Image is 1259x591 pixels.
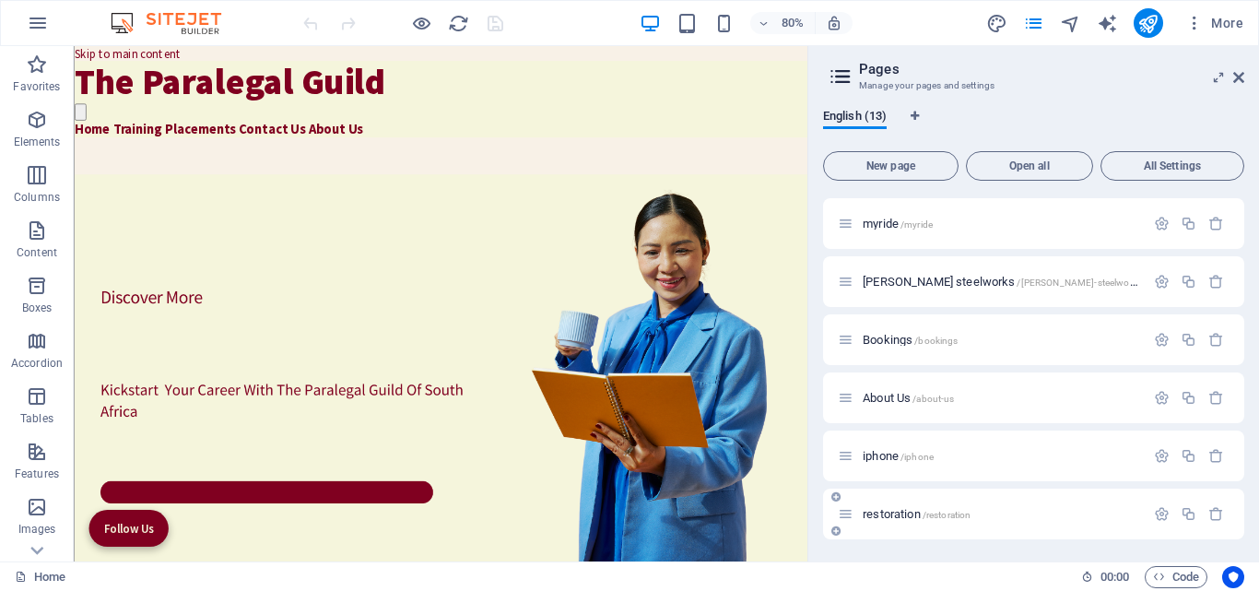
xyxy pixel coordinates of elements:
span: Code [1153,566,1199,588]
i: Reload page [448,13,469,34]
button: All Settings [1100,151,1244,181]
div: Settings [1154,216,1170,231]
p: Features [15,467,59,481]
i: On resize automatically adjust zoom level to fit chosen device. [826,15,842,31]
p: Images [18,522,56,537]
p: Columns [14,190,60,205]
button: navigator [1060,12,1082,34]
div: Settings [1154,274,1170,290]
span: /iphone [900,452,934,462]
p: Elements [14,135,61,149]
div: iphone/iphone [857,450,1145,462]
span: More [1185,14,1243,32]
h6: Session time [1081,566,1130,588]
span: English (13) [823,105,887,131]
div: Bookings/bookings [857,334,1145,346]
div: Settings [1154,390,1170,406]
span: Click to open page [863,217,933,230]
button: publish [1134,8,1163,38]
i: AI Writer [1097,13,1118,34]
button: Open all [966,151,1093,181]
button: design [986,12,1008,34]
div: myride/myride [857,218,1145,230]
h6: 80% [778,12,807,34]
p: Boxes [22,301,53,315]
p: Content [17,245,57,260]
i: Design (Ctrl+Alt+Y) [986,13,1007,34]
p: Favorites [13,79,60,94]
span: Click to open page [863,391,954,405]
span: /about-us [912,394,954,404]
span: /restoration [923,510,971,520]
img: Editor Logo [106,12,244,34]
button: pages [1023,12,1045,34]
div: Settings [1154,332,1170,348]
div: Remove [1208,390,1224,406]
div: Remove [1208,332,1224,348]
i: Navigator [1060,13,1081,34]
div: Remove [1208,216,1224,231]
div: Language Tabs [823,109,1244,144]
i: Pages (Ctrl+Alt+S) [1023,13,1044,34]
button: Click here to leave preview mode and continue editing [410,12,432,34]
span: : [1113,570,1116,584]
h3: Manage your pages and settings [859,77,1207,94]
div: Remove [1208,448,1224,464]
span: /myride [900,219,933,230]
span: All Settings [1109,160,1236,171]
span: Open all [974,160,1085,171]
div: Duplicate [1181,448,1196,464]
span: /[PERSON_NAME]-steelworks [1017,278,1141,288]
div: Settings [1154,448,1170,464]
p: Tables [20,411,53,426]
button: text_generator [1097,12,1119,34]
button: 80% [750,12,816,34]
div: Remove [1208,274,1224,290]
div: Duplicate [1181,506,1196,522]
div: Remove [1208,506,1224,522]
div: restoration/restoration [857,508,1145,520]
div: Duplicate [1181,216,1196,231]
button: Usercentrics [1222,566,1244,588]
span: New page [831,160,950,171]
span: 00 00 [1100,566,1129,588]
div: Duplicate [1181,332,1196,348]
p: Accordion [11,356,63,371]
button: reload [447,12,469,34]
div: Duplicate [1181,390,1196,406]
div: About Us/about-us [857,392,1145,404]
span: Click to open page [863,275,1142,289]
button: New page [823,151,959,181]
span: Click to open page [863,449,934,463]
span: /bookings [914,336,958,346]
div: Duplicate [1181,274,1196,290]
div: [PERSON_NAME] steelworks/[PERSON_NAME]-steelworks [857,276,1145,288]
button: More [1178,8,1251,38]
h2: Pages [859,61,1244,77]
button: Code [1145,566,1207,588]
span: Click to open page [863,333,958,347]
a: Click to cancel selection. Double-click to open Pages [15,566,65,588]
span: restoration [863,507,971,521]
